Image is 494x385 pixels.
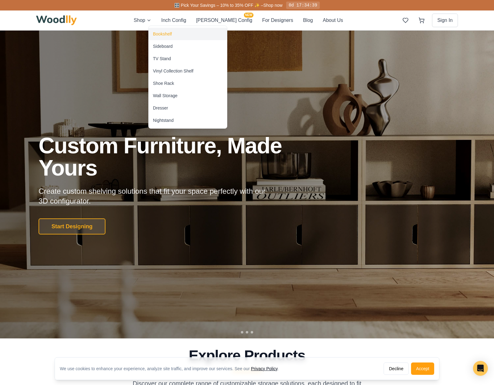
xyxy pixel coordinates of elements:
div: Wall Storage [153,93,178,99]
div: Bookshelf [153,31,172,37]
div: Shop [148,26,227,129]
div: Sideboard [153,43,173,49]
div: Shoe Rack [153,80,174,86]
div: Nightstand [153,117,174,123]
div: Vinyl Collection Shelf [153,68,193,74]
div: Dresser [153,105,168,111]
div: TV Stand [153,56,171,62]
